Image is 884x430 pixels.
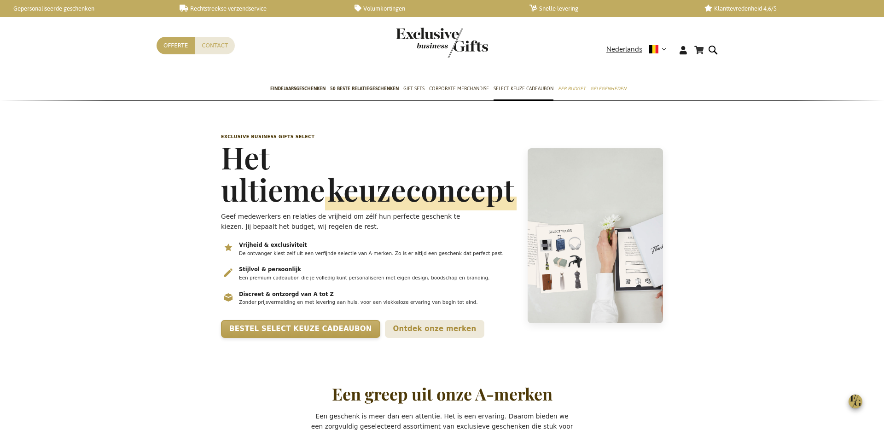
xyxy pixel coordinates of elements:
[239,266,516,273] h3: Stijlvol & persoonlijk
[528,148,663,323] img: Select geschenkconcept – medewerkers kiezen hun eigen cadeauvoucher
[403,84,425,93] span: Gift Sets
[494,84,553,93] span: Select Keuze Cadeaubon
[429,84,489,93] span: Corporate Merchandise
[216,110,668,361] header: Select keuzeconcept
[221,241,517,312] ul: Belangrijkste voordelen
[157,37,195,54] a: Offerte
[221,134,517,140] p: Exclusive Business Gifts Select
[221,320,380,338] a: Bestel Select Keuze Cadeaubon
[239,242,516,249] h3: Vrijheid & exclusiviteit
[180,5,340,12] a: Rechtstreekse verzendservice
[590,84,626,93] span: Gelegenheden
[239,291,516,298] h3: Discreet & ontzorgd van A tot Z
[221,211,483,232] p: Geef medewerkers en relaties de vrijheid om zélf hun perfecte geschenk te kiezen. Jij bepaalt het...
[396,28,442,58] a: store logo
[239,299,516,306] p: Zonder prijsvermelding en met levering aan huis, voor een vlekkeloze ervaring van begin tot eind.
[606,44,642,55] span: Nederlands
[704,5,865,12] a: Klanttevredenheid 4,6/5
[195,37,235,54] a: Contact
[396,28,488,58] img: Exclusive Business gifts logo
[606,44,672,55] div: Nederlands
[221,141,517,205] h1: Het ultieme
[355,5,515,12] a: Volumkortingen
[5,5,165,12] a: Gepersonaliseerde geschenken
[558,84,586,93] span: Per Budget
[385,320,485,338] a: Ontdek onze merken
[239,274,516,282] p: Een premium cadeaubon die je volledig kunt personaliseren met eigen design, boodschap en branding.
[239,250,516,257] p: De ontvanger kiest zelf uit een verfijnde selectie van A-merken. Zo is er altijd een geschenk dat...
[270,84,326,93] span: Eindejaarsgeschenken
[332,385,552,403] h2: Een greep uit onze A-merken
[330,84,399,93] span: 50 beste relatiegeschenken
[325,169,517,210] span: keuzeconcept
[529,5,690,12] a: Snelle levering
